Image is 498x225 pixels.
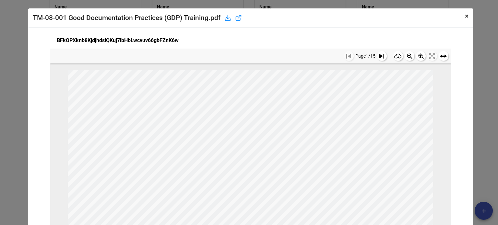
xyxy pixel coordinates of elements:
[465,12,468,20] span: ×
[57,36,444,44] div: BFkOPXknb8KjdjhdslQKuj7lbHbLwcvuv66gbFZnK6w
[355,52,375,60] div: Page 1 / 15
[33,13,220,23] span: TM-08-001 Good Documentation Practices (GDP) Training.pdf
[227,142,275,162] span: (GDP)
[123,120,378,140] span: Good Documentation Practices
